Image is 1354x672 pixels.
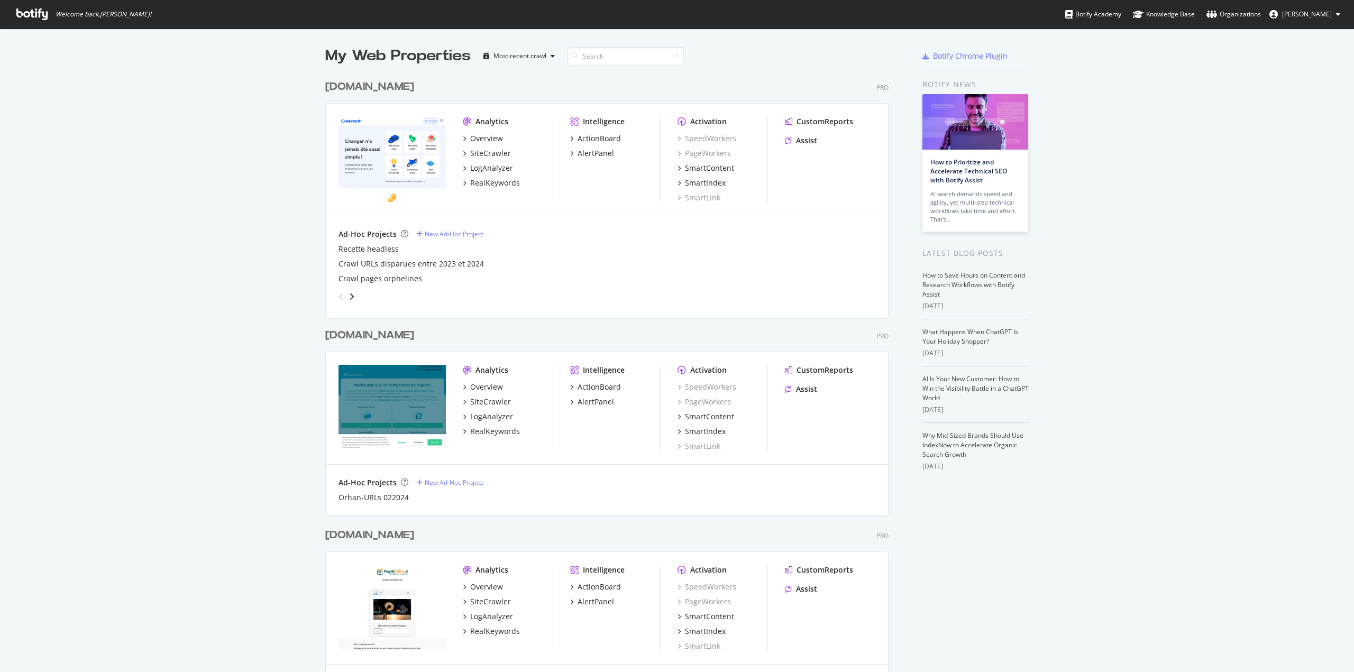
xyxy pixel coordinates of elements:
a: SiteCrawler [463,397,511,407]
div: Overview [470,133,503,144]
div: CustomReports [797,565,853,575]
div: Botify Academy [1065,9,1121,20]
a: Why Mid-Sized Brands Should Use IndexNow to Accelerate Organic Search Growth [922,431,1023,459]
a: AlertPanel [570,148,614,159]
div: Intelligence [583,116,625,127]
a: RealKeywords [463,626,520,637]
div: SiteCrawler [470,596,511,607]
a: AI Is Your New Customer: How to Win the Visibility Battle in a ChatGPT World [922,374,1029,402]
div: SmartContent [685,411,734,422]
a: PageWorkers [678,596,731,607]
a: AlertPanel [570,596,614,607]
div: Organizations [1206,9,1261,20]
div: Assist [796,584,817,594]
a: RealKeywords [463,426,520,437]
div: LogAnalyzer [470,611,513,622]
button: Most recent crawl [479,48,559,65]
div: [DOMAIN_NAME] [325,328,414,343]
div: Intelligence [583,565,625,575]
div: Orhan-URLs 022024 [338,492,409,503]
div: Activation [690,565,727,575]
div: My Web Properties [325,45,471,67]
a: How to Prioritize and Accelerate Technical SEO with Botify Assist [930,158,1007,185]
a: Overview [463,382,503,392]
div: Intelligence [583,365,625,375]
div: AlertPanel [578,596,614,607]
a: SpeedWorkers [678,582,736,592]
a: CustomReports [785,565,853,575]
div: CustomReports [797,116,853,127]
a: SmartContent [678,411,734,422]
div: angle-left [334,288,348,305]
div: ActionBoard [578,133,621,144]
div: SmartContent [685,611,734,622]
a: [DOMAIN_NAME] [325,528,418,543]
a: SmartIndex [678,626,726,637]
span: Welcome back, [PERSON_NAME] ! [56,10,151,19]
div: Pro [876,83,889,92]
a: ActionBoard [570,382,621,392]
div: Activation [690,116,727,127]
div: Pro [876,332,889,340]
a: LogAnalyzer [463,163,513,173]
a: SmartLink [678,441,720,452]
a: Recette headless [338,244,399,254]
div: SiteCrawler [470,148,511,159]
div: Knowledge Base [1133,9,1195,20]
a: Assist [785,384,817,394]
div: LogAnalyzer [470,163,513,173]
div: RealKeywords [470,626,520,637]
div: [DOMAIN_NAME] [325,79,414,95]
a: SmartIndex [678,178,726,188]
a: PageWorkers [678,148,731,159]
input: Search [568,47,684,66]
a: SiteCrawler [463,596,511,607]
div: Overview [470,382,503,392]
a: AlertPanel [570,397,614,407]
div: ActionBoard [578,382,621,392]
a: ActionBoard [570,133,621,144]
img: rastreator.com [338,365,446,450]
a: Crawl pages orphelines [338,273,422,284]
a: Overview [463,582,503,592]
div: Analytics [475,365,508,375]
img: lelynx.fr [338,116,446,202]
div: Activation [690,365,727,375]
img: prestitionline.it [338,565,446,650]
div: [DATE] [922,348,1029,358]
div: Pro [876,531,889,540]
div: SmartLink [678,641,720,651]
div: AI search demands speed and agility, yet multi-step technical workflows take time and effort. Tha... [930,190,1020,224]
a: PageWorkers [678,397,731,407]
a: Botify Chrome Plugin [922,51,1008,61]
div: Assist [796,384,817,394]
div: New Ad-Hoc Project [425,229,483,238]
div: angle-right [348,291,355,302]
div: ActionBoard [578,582,621,592]
a: LogAnalyzer [463,611,513,622]
div: Crawl URLs disparues entre 2023 et 2024 [338,259,484,269]
a: New Ad-Hoc Project [417,229,483,238]
div: Botify Chrome Plugin [933,51,1008,61]
div: AlertPanel [578,397,614,407]
div: Analytics [475,565,508,575]
a: SpeedWorkers [678,133,736,144]
div: Assist [796,135,817,146]
a: What Happens When ChatGPT Is Your Holiday Shopper? [922,327,1018,346]
a: How to Save Hours on Content and Research Workflows with Botify Assist [922,271,1025,299]
a: ActionBoard [570,582,621,592]
a: CustomReports [785,365,853,375]
a: RealKeywords [463,178,520,188]
a: New Ad-Hoc Project [417,478,483,487]
div: Botify news [922,79,1029,90]
div: Latest Blog Posts [922,247,1029,259]
a: LogAnalyzer [463,411,513,422]
div: Ad-Hoc Projects [338,229,397,240]
div: LogAnalyzer [470,411,513,422]
a: Assist [785,135,817,146]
